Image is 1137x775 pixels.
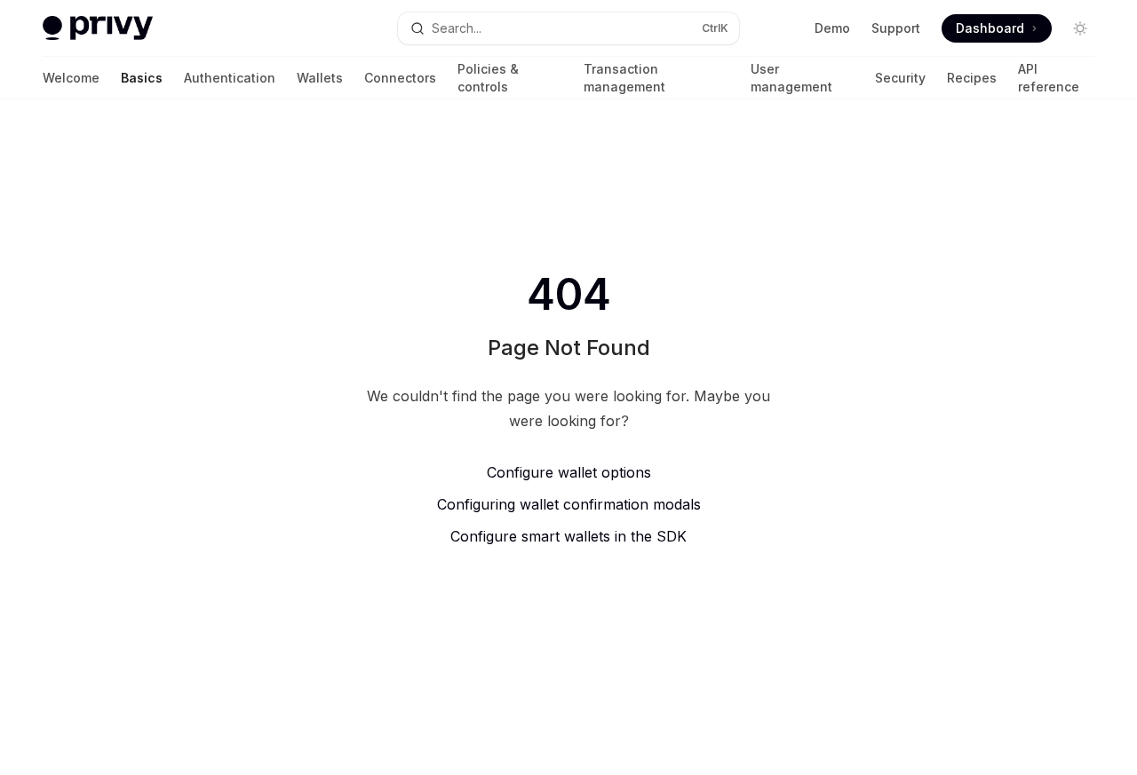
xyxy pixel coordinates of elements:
[702,21,728,36] span: Ctrl K
[487,463,651,481] span: Configure wallet options
[947,57,997,99] a: Recipes
[523,270,615,320] span: 404
[297,57,343,99] a: Wallets
[956,20,1024,37] span: Dashboard
[43,57,99,99] a: Welcome
[43,16,153,41] img: light logo
[364,57,436,99] a: Connectors
[359,526,778,547] a: Configure smart wallets in the SDK
[121,57,163,99] a: Basics
[437,495,701,513] span: Configuring wallet confirmation modals
[875,57,926,99] a: Security
[488,334,650,362] h1: Page Not Found
[751,57,854,99] a: User management
[359,462,778,483] a: Configure wallet options
[1066,14,1094,43] button: Toggle dark mode
[457,57,562,99] a: Policies & controls
[359,494,778,515] a: Configuring wallet confirmation modals
[871,20,920,37] a: Support
[1018,57,1094,99] a: API reference
[815,20,850,37] a: Demo
[450,527,687,545] span: Configure smart wallets in the SDK
[184,57,275,99] a: Authentication
[942,14,1052,43] a: Dashboard
[584,57,728,99] a: Transaction management
[432,18,481,39] div: Search...
[359,384,778,433] div: We couldn't find the page you were looking for. Maybe you were looking for?
[398,12,739,44] button: Open search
